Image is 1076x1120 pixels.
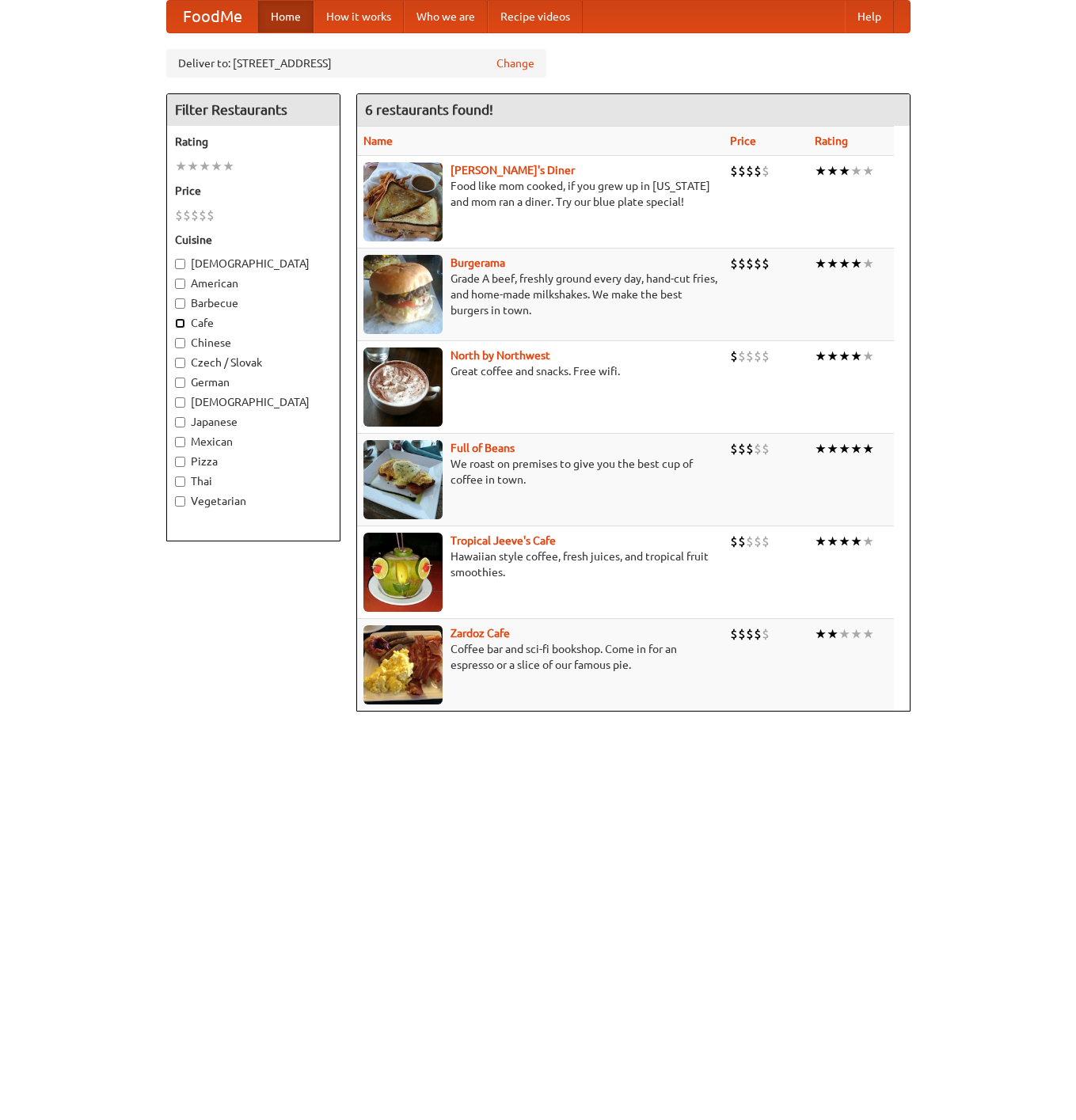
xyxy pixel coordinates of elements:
[827,347,838,365] li: ★
[738,533,746,550] li: $
[175,279,185,289] input: American
[862,255,874,272] li: ★
[175,298,185,309] input: Barbecue
[175,335,332,351] label: Chinese
[738,255,746,272] li: $
[175,496,185,507] input: Vegetarian
[175,232,332,248] h5: Cuisine
[850,347,862,365] li: ★
[730,162,738,180] li: $
[363,625,443,704] img: zardoz.jpg
[815,440,827,457] li: ★
[175,207,183,224] li: $
[175,476,185,487] input: Thai
[363,255,443,334] img: burgerama.jpg
[222,158,234,175] li: ★
[451,164,575,177] a: [PERSON_NAME]'s Diner
[762,625,770,643] li: $
[175,414,332,430] label: Japanese
[451,442,515,454] b: Full of Beans
[167,94,340,126] h4: Filter Restaurants
[175,158,187,175] li: ★
[862,625,874,643] li: ★
[363,549,717,580] p: Hawaiian style coffee, fresh juices, and tropical fruit smoothies.
[754,625,762,643] li: $
[175,259,185,269] input: [DEMOGRAPHIC_DATA]
[827,625,838,643] li: ★
[815,533,827,550] li: ★
[363,162,443,241] img: sallys.jpg
[363,440,443,519] img: beans.jpg
[187,158,199,175] li: ★
[754,440,762,457] li: $
[838,625,850,643] li: ★
[166,49,546,78] div: Deliver to: [STREET_ADDRESS]
[363,178,717,210] p: Food like mom cooked, if you grew up in [US_STATE] and mom ran a diner. Try our blue plate special!
[862,162,874,180] li: ★
[175,183,332,199] h5: Price
[762,440,770,457] li: $
[175,295,332,311] label: Barbecue
[754,533,762,550] li: $
[363,641,717,673] p: Coffee bar and sci-fi bookshop. Come in for an espresso or a slice of our famous pie.
[175,355,332,370] label: Czech / Slovak
[862,533,874,550] li: ★
[762,162,770,180] li: $
[175,374,332,390] label: German
[845,1,894,32] a: Help
[314,1,404,32] a: How it works
[850,255,862,272] li: ★
[175,338,185,348] input: Chinese
[738,162,746,180] li: $
[365,102,493,117] ng-pluralize: 6 restaurants found!
[762,347,770,365] li: $
[838,533,850,550] li: ★
[207,207,215,224] li: $
[827,533,838,550] li: ★
[850,440,862,457] li: ★
[730,440,738,457] li: $
[762,255,770,272] li: $
[175,454,332,469] label: Pizza
[827,255,838,272] li: ★
[451,534,556,547] a: Tropical Jeeve's Cafe
[838,255,850,272] li: ★
[175,275,332,291] label: American
[838,347,850,365] li: ★
[211,158,222,175] li: ★
[762,533,770,550] li: $
[738,347,746,365] li: $
[862,440,874,457] li: ★
[850,625,862,643] li: ★
[754,162,762,180] li: $
[175,378,185,388] input: German
[815,625,827,643] li: ★
[850,533,862,550] li: ★
[363,456,717,488] p: We roast on premises to give you the best cup of coffee in town.
[496,55,534,71] a: Change
[451,256,505,269] a: Burgerama
[730,135,756,147] a: Price
[175,256,332,271] label: [DEMOGRAPHIC_DATA]
[175,358,185,368] input: Czech / Slovak
[175,457,185,467] input: Pizza
[451,349,550,362] a: North by Northwest
[815,162,827,180] li: ★
[175,473,332,489] label: Thai
[815,255,827,272] li: ★
[838,440,850,457] li: ★
[451,627,510,640] a: Zardoz Cafe
[827,162,838,180] li: ★
[746,347,754,365] li: $
[183,207,191,224] li: $
[191,207,199,224] li: $
[175,134,332,150] h5: Rating
[815,135,848,147] a: Rating
[175,318,185,328] input: Cafe
[404,1,488,32] a: Who we are
[746,255,754,272] li: $
[363,347,443,427] img: north.jpg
